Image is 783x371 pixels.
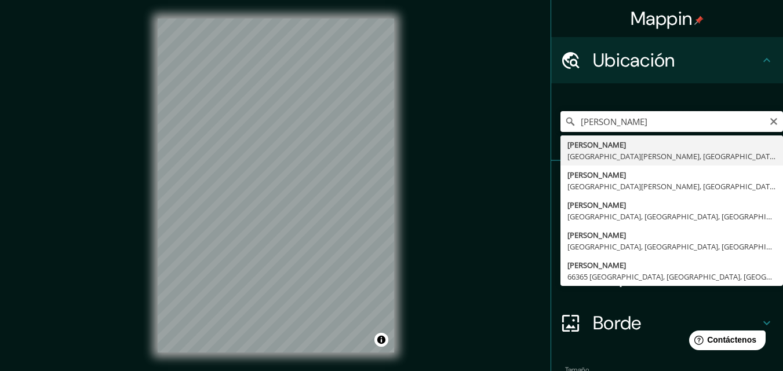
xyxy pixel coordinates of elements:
[567,230,626,240] font: [PERSON_NAME]
[567,181,777,192] font: [GEOGRAPHIC_DATA][PERSON_NAME], [GEOGRAPHIC_DATA]
[769,115,778,126] button: Claro
[593,311,642,335] font: Borde
[631,6,693,31] font: Mappin
[567,139,626,150] font: [PERSON_NAME]
[560,111,783,132] input: Elige tu ciudad o zona
[567,151,777,161] font: [GEOGRAPHIC_DATA][PERSON_NAME], [GEOGRAPHIC_DATA]
[551,161,783,207] div: Patas
[158,19,394,352] canvas: Mapa
[567,200,626,210] font: [PERSON_NAME]
[551,37,783,83] div: Ubicación
[593,48,675,72] font: Ubicación
[680,326,770,358] iframe: Lanzador de widgets de ayuda
[551,300,783,346] div: Borde
[694,16,704,25] img: pin-icon.png
[567,170,626,180] font: [PERSON_NAME]
[374,333,388,347] button: Activar o desactivar atribución
[551,207,783,254] div: Estilo
[551,254,783,300] div: Disposición
[567,260,626,270] font: [PERSON_NAME]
